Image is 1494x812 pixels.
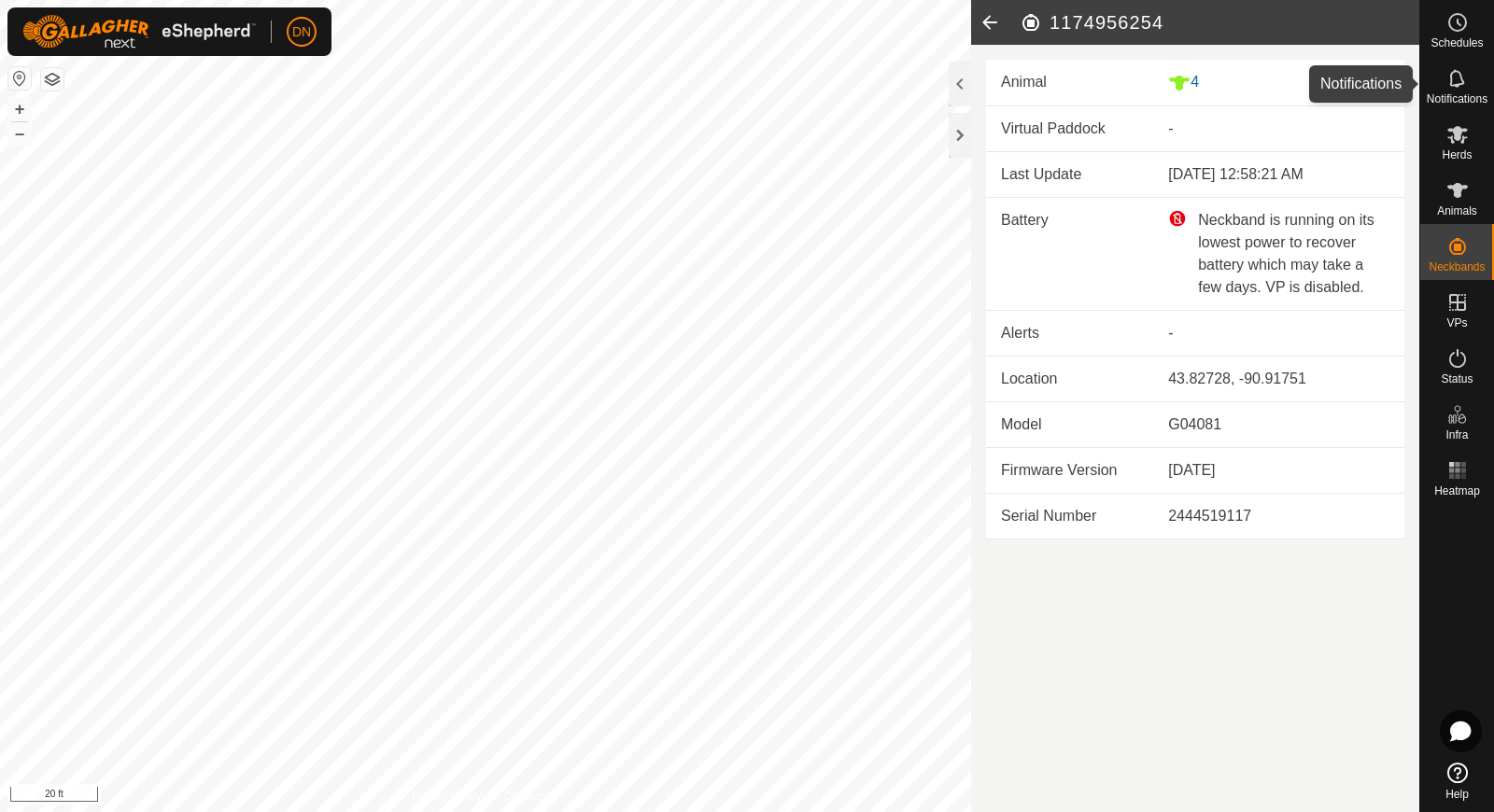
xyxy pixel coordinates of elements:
[986,447,1153,493] td: Firmware Version
[1020,11,1419,34] h2: 1174956254
[986,106,1153,152] td: Virtual Paddock
[1168,505,1389,527] div: 2444519117
[1434,485,1480,497] span: Heatmap
[986,60,1153,105] td: Animal
[1168,413,1389,436] div: G04081
[8,122,31,145] button: –
[1168,71,1389,94] div: 4
[1420,755,1494,807] a: Help
[1427,93,1487,105] span: Notifications
[1446,317,1467,329] span: VPs
[412,788,482,805] a: Privacy Policy
[1153,310,1404,356] td: -
[1168,209,1389,299] div: Neckband is running on its lowest power to recover battery which may take a few days. VP is disab...
[1168,368,1389,390] div: 43.82728, -90.91751
[41,68,63,91] button: Map Layers
[1429,261,1485,273] span: Neckbands
[1168,120,1173,136] app-display-virtual-paddock-transition: -
[1442,149,1472,161] span: Herds
[504,788,559,805] a: Contact Us
[986,197,1153,310] td: Battery
[986,152,1153,198] td: Last Update
[986,310,1153,356] td: Alerts
[986,356,1153,401] td: Location
[986,401,1153,447] td: Model
[1445,429,1468,441] span: Infra
[1445,789,1469,800] span: Help
[1168,459,1389,482] div: [DATE]
[1431,37,1483,49] span: Schedules
[22,15,256,49] img: Gallagher Logo
[8,67,31,90] button: Reset Map
[1168,163,1389,186] div: [DATE] 12:58:21 AM
[292,22,311,42] span: DN
[1437,205,1477,217] span: Animals
[1441,373,1473,385] span: Status
[986,493,1153,539] td: Serial Number
[8,98,31,120] button: +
